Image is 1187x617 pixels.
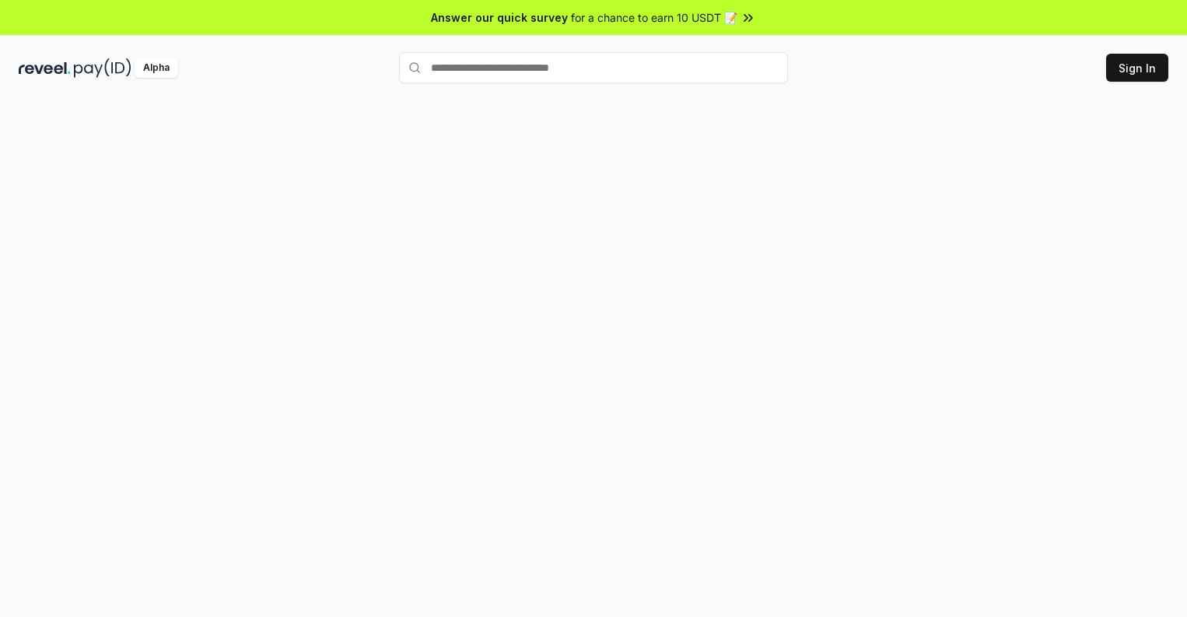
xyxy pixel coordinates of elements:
[74,58,131,78] img: pay_id
[571,9,737,26] span: for a chance to earn 10 USDT 📝
[1106,54,1168,82] button: Sign In
[19,58,71,78] img: reveel_dark
[135,58,178,78] div: Alpha
[431,9,568,26] span: Answer our quick survey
